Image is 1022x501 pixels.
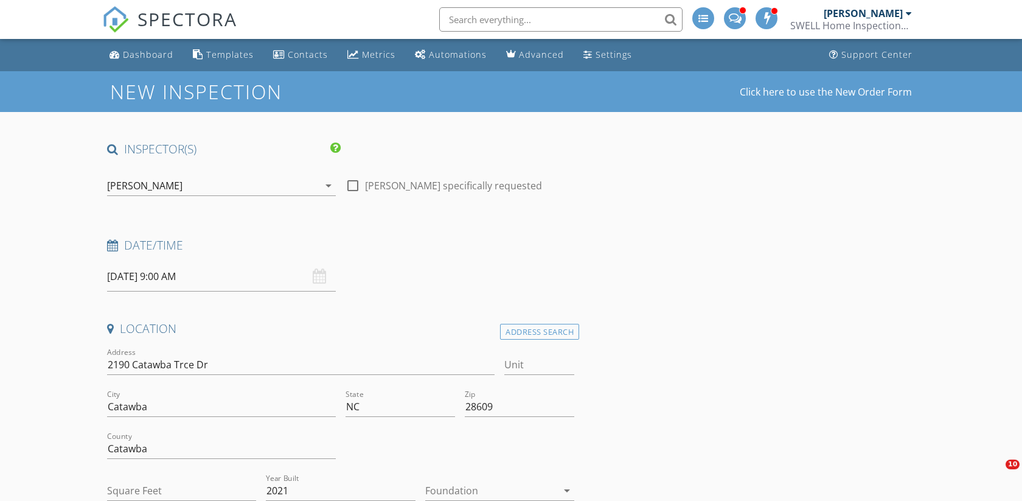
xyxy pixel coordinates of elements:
div: Contacts [288,49,328,60]
i: arrow_drop_down [321,178,336,193]
i: arrow_drop_down [560,483,574,498]
div: Address Search [500,324,579,340]
a: Templates [188,44,259,66]
input: Select date [107,262,336,292]
div: Dashboard [123,49,173,60]
a: SPECTORA [102,16,237,42]
h1: New Inspection [110,81,380,102]
div: Support Center [841,49,912,60]
span: 10 [1006,460,1020,469]
div: Metrics [362,49,395,60]
a: Contacts [268,44,333,66]
a: Automations (Advanced) [410,44,492,66]
a: Dashboard [105,44,178,66]
a: Advanced [501,44,569,66]
div: Settings [596,49,632,60]
div: Automations [429,49,487,60]
div: [PERSON_NAME] [107,180,182,191]
div: [PERSON_NAME] [824,7,903,19]
input: Search everything... [439,7,683,32]
span: SPECTORA [137,6,237,32]
iframe: Intercom live chat [981,460,1010,489]
h4: Date/Time [107,237,574,253]
a: Metrics [342,44,400,66]
h4: Location [107,321,574,337]
div: Templates [206,49,254,60]
div: SWELL Home Inspections LLC [790,19,912,32]
a: Click here to use the New Order Form [740,87,912,97]
h4: INSPECTOR(S) [107,141,341,157]
a: Support Center [824,44,917,66]
img: The Best Home Inspection Software - Spectora [102,6,129,33]
label: [PERSON_NAME] specifically requested [365,180,542,192]
a: Settings [579,44,637,66]
div: Advanced [519,49,564,60]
